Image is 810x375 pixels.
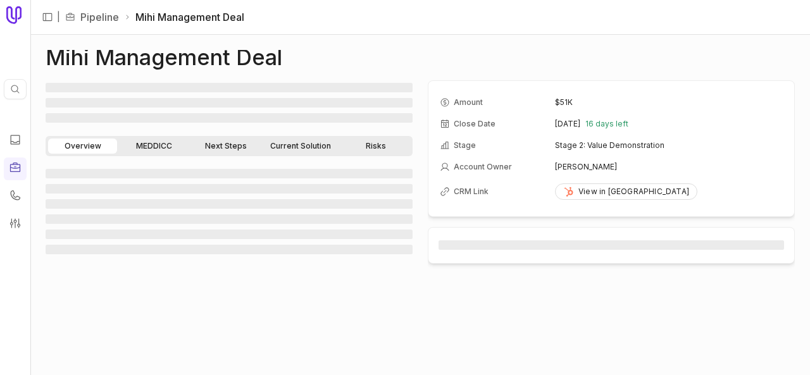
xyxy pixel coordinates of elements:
a: Next Steps [191,138,260,154]
span: ‌ [46,113,413,123]
span: | [57,9,60,25]
a: Current Solution [263,138,339,154]
span: Close Date [454,119,495,129]
div: View in [GEOGRAPHIC_DATA] [563,187,689,197]
span: Stage [454,140,476,151]
time: [DATE] [555,119,580,129]
span: 16 days left [585,119,628,129]
h1: Mihi Management Deal [46,50,282,65]
button: Expand sidebar [38,8,57,27]
span: Amount [454,97,483,108]
span: ‌ [46,169,413,178]
td: Stage 2: Value Demonstration [555,135,783,156]
span: ‌ [46,230,413,239]
td: [PERSON_NAME] [555,157,783,177]
span: ‌ [46,184,413,194]
span: ‌ [46,98,413,108]
span: ‌ [46,245,413,254]
span: CRM Link [454,187,489,197]
span: Account Owner [454,162,512,172]
td: $51K [555,92,783,113]
span: ‌ [439,240,784,250]
a: Pipeline [80,9,119,25]
span: ‌ [46,214,413,224]
a: MEDDICC [120,138,189,154]
span: ‌ [46,83,413,92]
a: View in [GEOGRAPHIC_DATA] [555,183,697,200]
li: Mihi Management Deal [124,9,244,25]
a: Risks [341,138,410,154]
span: ‌ [46,199,413,209]
a: Overview [48,138,117,154]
